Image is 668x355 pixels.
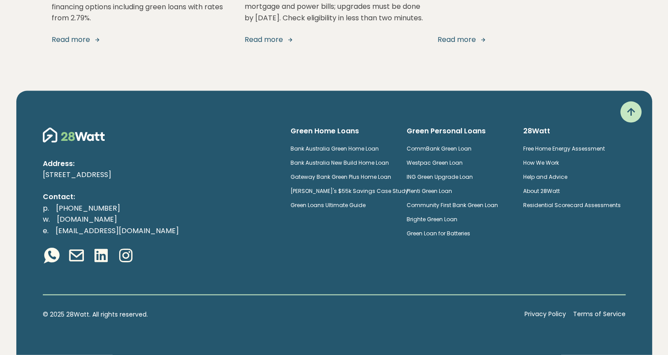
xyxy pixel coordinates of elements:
[407,215,457,223] a: Brighte Green Loan
[523,159,559,166] a: How We Work
[407,159,463,166] a: Westpac Green Loan
[43,169,276,181] p: [STREET_ADDRESS]
[291,159,389,166] a: Bank Australia New Build Home Loan
[407,145,472,152] a: CommBank Green Loan
[245,34,423,45] a: Read more
[43,126,105,144] img: 28Watt
[407,201,498,209] a: Community First Bank Green Loan
[407,126,509,136] h6: Green Personal Loans
[523,173,567,181] a: Help and Advice
[407,187,452,195] a: Plenti Green Loan
[50,214,124,224] a: [DOMAIN_NAME]
[291,187,408,195] a: [PERSON_NAME]'s $55k Savings Case Study
[68,247,85,266] a: Email
[291,173,391,181] a: Gateway Bank Green Plus Home Loan
[43,310,517,319] p: © 2025 28Watt. All rights reserved.
[49,226,186,236] a: [EMAIL_ADDRESS][DOMAIN_NAME]
[291,126,393,136] h6: Green Home Loans
[523,145,605,152] a: Free Home Energy Assessment
[92,247,110,266] a: Linkedin
[525,310,566,319] a: Privacy Policy
[523,126,626,136] h6: 28Watt
[407,230,470,237] a: Green Loan for Batteries
[49,203,127,213] a: [PHONE_NUMBER]
[438,34,616,45] a: Read more
[407,173,473,181] a: ING Green Upgrade Loan
[43,247,60,266] a: Whatsapp
[43,226,49,236] span: e.
[43,203,49,213] span: p.
[43,158,276,170] p: Address:
[573,310,626,319] a: Terms of Service
[291,145,379,152] a: Bank Australia Green Home Loan
[52,34,230,45] a: Read more
[43,214,50,224] span: w.
[523,187,560,195] a: About 28Watt
[43,191,276,203] p: Contact:
[523,201,621,209] a: Residential Scorecard Assessments
[291,201,366,209] a: Green Loans Ultimate Guide
[117,247,135,266] a: Instagram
